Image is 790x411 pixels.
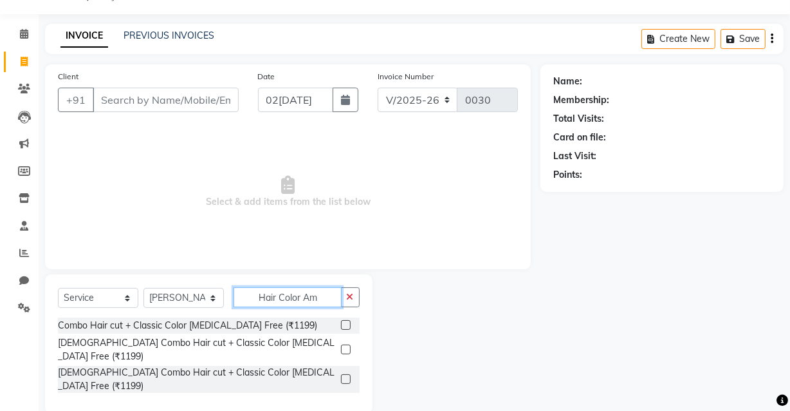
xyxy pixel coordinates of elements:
[721,29,766,49] button: Save
[58,319,317,332] div: Combo Hair cut + Classic Color [MEDICAL_DATA] Free (₹1199)
[553,75,582,88] div: Name:
[553,131,606,144] div: Card on file:
[60,24,108,48] a: INVOICE
[58,71,78,82] label: Client
[234,287,342,307] input: Search or Scan
[378,71,434,82] label: Invoice Number
[58,128,518,256] span: Select & add items from the list below
[58,88,94,112] button: +91
[553,112,604,126] div: Total Visits:
[58,366,336,393] div: [DEMOGRAPHIC_DATA] Combo Hair cut + Classic Color [MEDICAL_DATA] Free (₹1199)
[553,149,596,163] div: Last Visit:
[58,336,336,363] div: [DEMOGRAPHIC_DATA] Combo Hair cut + Classic Color [MEDICAL_DATA] Free (₹1199)
[641,29,715,49] button: Create New
[93,88,239,112] input: Search by Name/Mobile/Email/Code
[553,93,609,107] div: Membership:
[258,71,275,82] label: Date
[553,168,582,182] div: Points:
[124,30,214,41] a: PREVIOUS INVOICES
